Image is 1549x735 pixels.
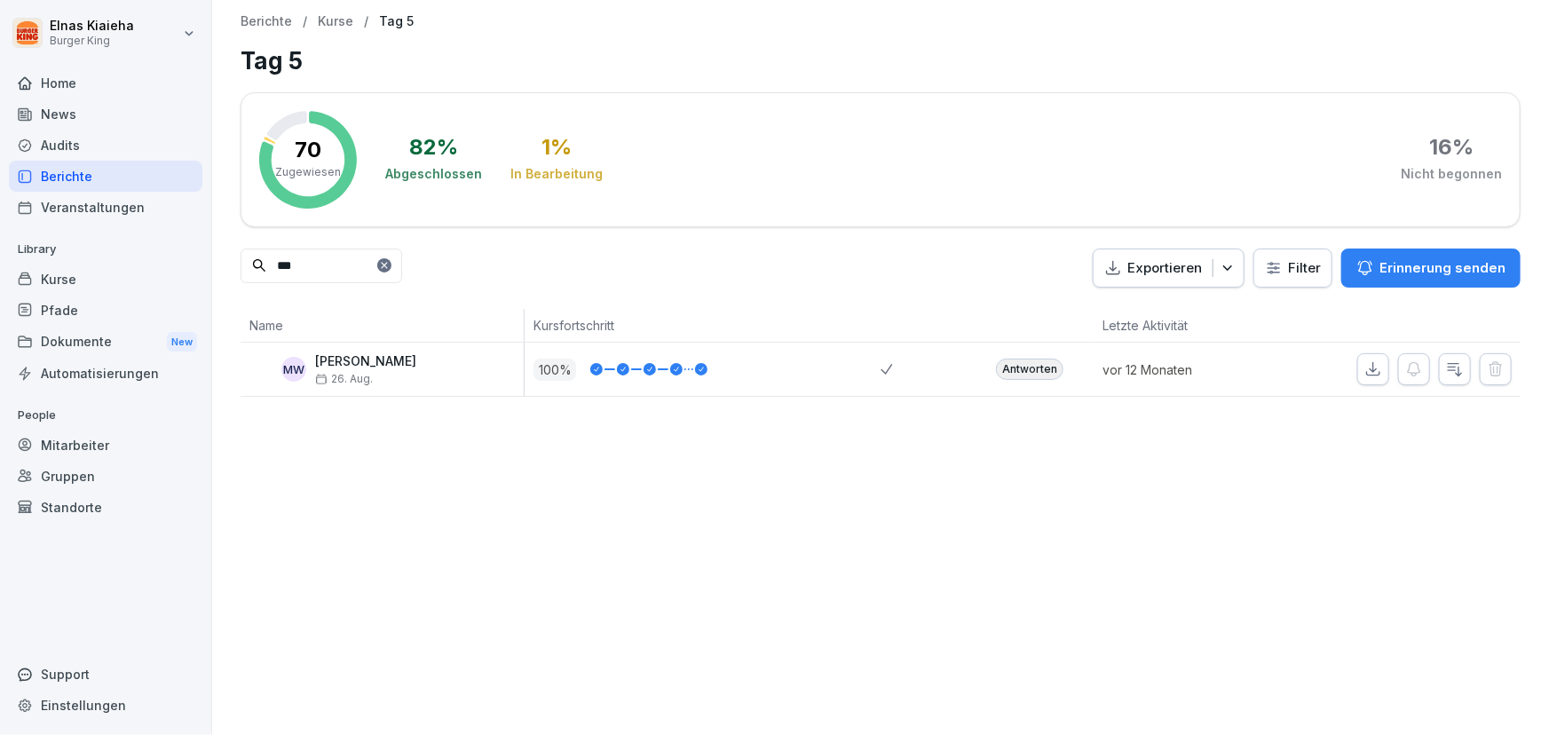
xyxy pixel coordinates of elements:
[1102,316,1262,335] p: Letzte Aktivität
[1379,258,1506,278] p: Erinnerung senden
[1102,360,1271,379] p: vor 12 Monaten
[9,492,202,523] a: Standorte
[379,14,414,29] p: Tag 5
[1127,258,1202,279] p: Exportieren
[275,164,341,180] p: Zugewiesen
[241,43,1521,78] h1: Tag 5
[9,461,202,492] a: Gruppen
[9,99,202,130] a: News
[9,161,202,192] a: Berichte
[9,690,202,721] a: Einstellungen
[385,165,482,183] div: Abgeschlossen
[364,14,368,29] p: /
[167,332,197,352] div: New
[1341,249,1521,288] button: Erinnerung senden
[9,295,202,326] a: Pfade
[9,326,202,359] div: Dokumente
[9,192,202,223] a: Veranstaltungen
[9,235,202,264] p: Library
[281,357,306,382] div: MW
[241,14,292,29] a: Berichte
[1429,137,1474,158] div: 16 %
[996,359,1063,380] div: Antworten
[1265,259,1321,277] div: Filter
[315,354,416,369] p: [PERSON_NAME]
[9,326,202,359] a: DokumenteNew
[409,137,458,158] div: 82 %
[1401,165,1502,183] div: Nicht begonnen
[9,659,202,690] div: Support
[9,130,202,161] a: Audits
[295,139,321,161] p: 70
[9,264,202,295] a: Kurse
[510,165,603,183] div: In Bearbeitung
[249,316,515,335] p: Name
[9,401,202,430] p: People
[541,137,572,158] div: 1 %
[533,359,576,381] p: 100 %
[50,35,134,47] p: Burger King
[318,14,353,29] a: Kurse
[9,430,202,461] a: Mitarbeiter
[533,316,872,335] p: Kursfortschritt
[1254,249,1332,288] button: Filter
[9,67,202,99] a: Home
[303,14,307,29] p: /
[315,373,373,385] span: 26. Aug.
[1093,249,1245,288] button: Exportieren
[50,19,134,34] p: Elnas Kiaieha
[9,358,202,389] a: Automatisierungen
